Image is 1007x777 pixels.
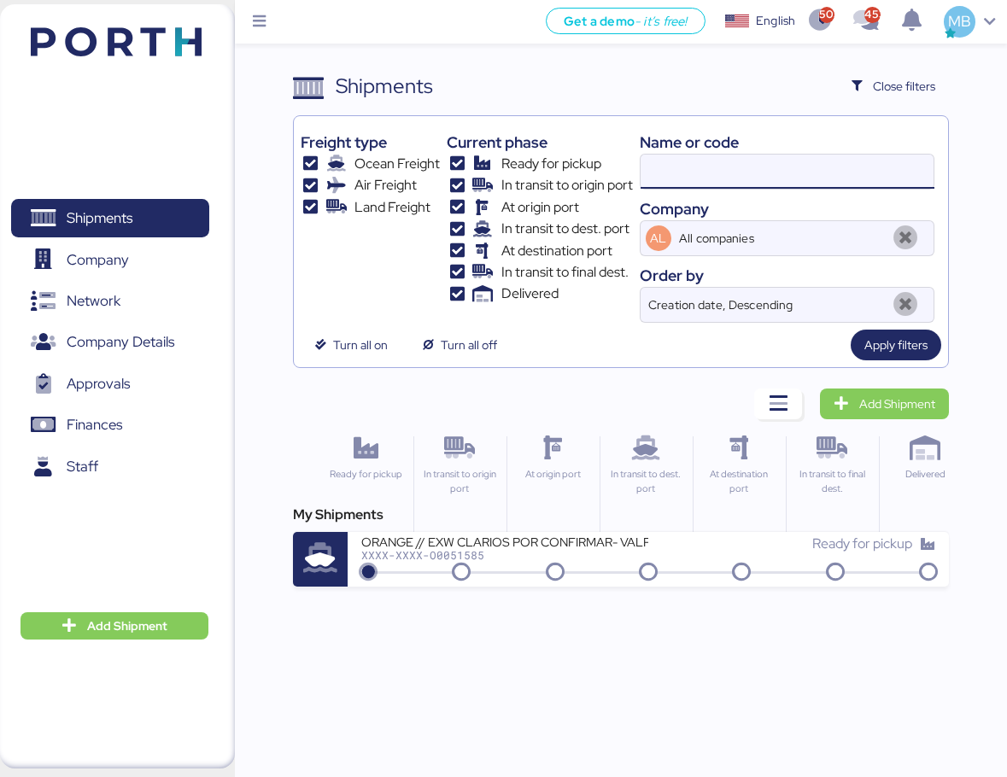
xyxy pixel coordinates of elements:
[514,467,592,482] div: At origin port
[640,131,935,154] div: Name or code
[336,71,433,102] div: Shipments
[327,467,406,482] div: Ready for pickup
[501,154,601,174] span: Ready for pickup
[11,447,209,487] a: Staff
[245,8,274,37] button: Menu
[11,406,209,445] a: Finances
[361,549,648,561] div: XXXX-XXXX-O0051585
[441,335,497,355] span: Turn all off
[67,454,98,479] span: Staff
[864,335,928,355] span: Apply filters
[333,335,388,355] span: Turn all on
[67,289,120,313] span: Network
[640,197,935,220] div: Company
[11,282,209,321] a: Network
[67,412,122,437] span: Finances
[793,467,871,496] div: In transit to final dest.
[354,154,440,174] span: Ocean Freight
[67,248,129,272] span: Company
[67,371,130,396] span: Approvals
[11,240,209,279] a: Company
[421,467,499,496] div: In transit to origin port
[301,131,440,154] div: Freight type
[301,330,401,360] button: Turn all on
[650,229,666,248] span: AL
[447,131,632,154] div: Current phase
[11,365,209,404] a: Approvals
[640,264,935,287] div: Order by
[839,71,950,102] button: Close filters
[501,175,633,196] span: In transit to origin port
[501,283,559,304] span: Delivered
[87,616,167,636] span: Add Shipment
[948,10,971,32] span: MB
[354,175,417,196] span: Air Freight
[11,199,209,238] a: Shipments
[676,221,886,255] input: AL
[501,262,629,283] span: In transit to final dest.
[887,467,964,482] div: Delivered
[408,330,511,360] button: Turn all off
[859,394,935,414] span: Add Shipment
[293,505,949,525] div: My Shipments
[851,330,941,360] button: Apply filters
[607,467,685,496] div: In transit to dest. port
[361,534,648,548] div: ORANGE // EXW CLARIOS POR CONFIRMAR- VALPARAISO // 1x20 // BKG HAPAG 32894753 - maersk 255703625
[756,12,795,30] div: English
[820,388,949,419] a: Add Shipment
[812,535,912,552] span: Ready for pickup
[501,241,612,261] span: At destination port
[11,323,209,362] a: Company Details
[501,197,579,218] span: At origin port
[67,330,174,354] span: Company Details
[700,467,778,496] div: At destination port
[354,197,430,218] span: Land Freight
[501,219,629,239] span: In transit to dest. port
[67,206,132,231] span: Shipments
[20,612,208,640] button: Add Shipment
[873,76,935,96] span: Close filters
